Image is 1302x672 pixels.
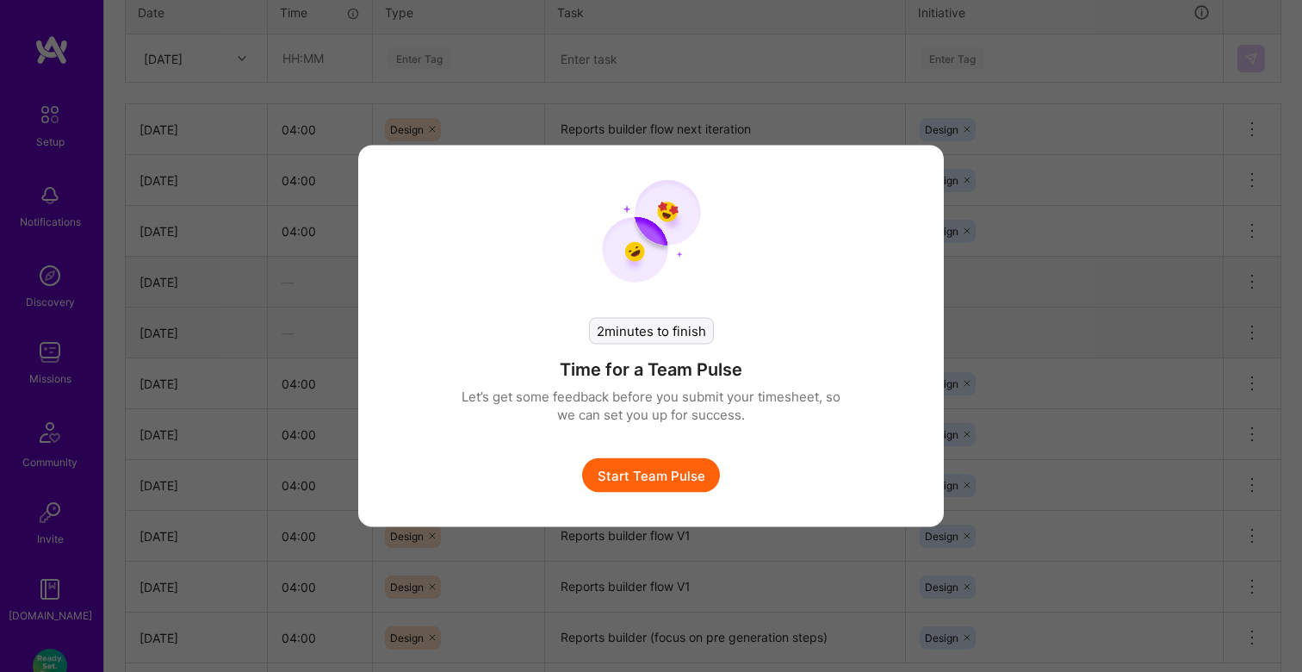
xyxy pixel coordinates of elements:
[602,180,701,283] img: team pulse start
[358,146,944,527] div: modal
[582,458,720,493] button: Start Team Pulse
[560,358,742,381] h4: Time for a Team Pulse
[589,318,714,345] div: 2 minutes to finish
[462,388,840,424] p: Let’s get some feedback before you submit your timesheet, so we can set you up for success.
